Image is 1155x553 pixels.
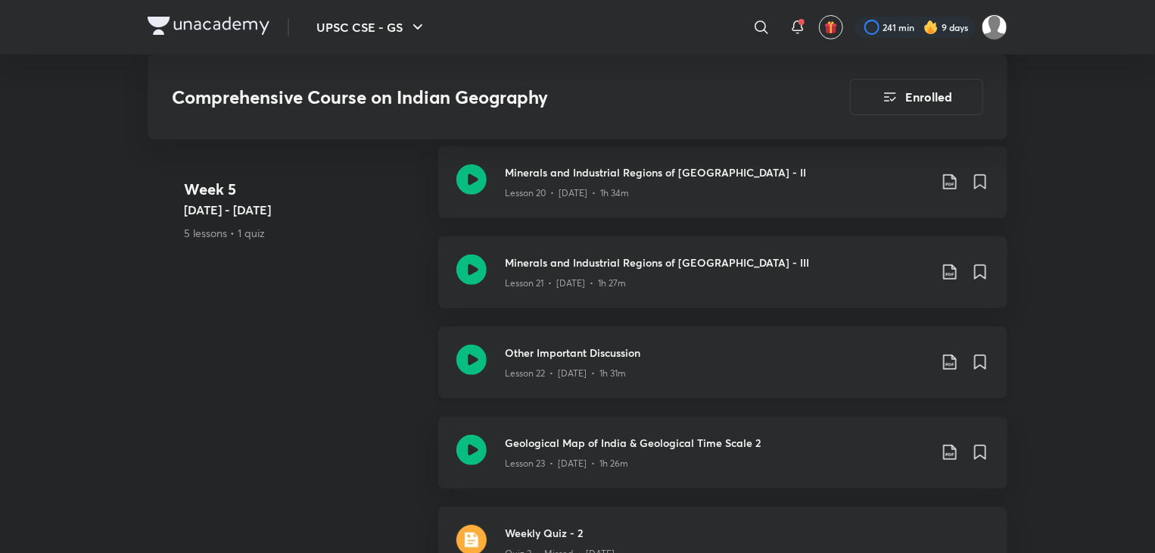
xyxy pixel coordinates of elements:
h5: [DATE] - [DATE] [184,201,426,219]
p: Lesson 20 • [DATE] • 1h 34m [505,186,629,200]
img: Company Logo [148,17,269,35]
a: Minerals and Industrial Regions of [GEOGRAPHIC_DATA] - IIILesson 21 • [DATE] • 1h 27m [438,236,1007,326]
img: streak [923,20,939,35]
a: Geological Map of India & Geological Time Scale 2Lesson 23 • [DATE] • 1h 26m [438,417,1007,507]
a: Minerals and Industrial Regions of [GEOGRAPHIC_DATA] - IILesson 20 • [DATE] • 1h 34m [438,146,1007,236]
p: Lesson 22 • [DATE] • 1h 31m [505,367,626,380]
a: Company Logo [148,17,269,39]
a: Other Important DiscussionLesson 22 • [DATE] • 1h 31m [438,326,1007,417]
button: UPSC CSE - GS [307,12,436,42]
p: Lesson 23 • [DATE] • 1h 26m [505,457,628,470]
h3: Weekly Quiz - 2 [505,525,989,541]
h3: Minerals and Industrial Regions of [GEOGRAPHIC_DATA] - III [505,255,929,270]
h3: Geological Map of India & Geological Time Scale 2 [505,435,929,451]
h3: Other Important Discussion [505,345,929,361]
h4: Week 5 [184,178,426,201]
img: avatar [824,20,838,34]
button: avatar [819,15,843,39]
h3: Comprehensive Course on Indian Geography [172,86,764,108]
h3: Minerals and Industrial Regions of [GEOGRAPHIC_DATA] - II [505,164,929,180]
p: 5 lessons • 1 quiz [184,225,426,241]
p: Lesson 21 • [DATE] • 1h 27m [505,276,626,290]
button: Enrolled [850,79,983,115]
img: SP [982,14,1007,40]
